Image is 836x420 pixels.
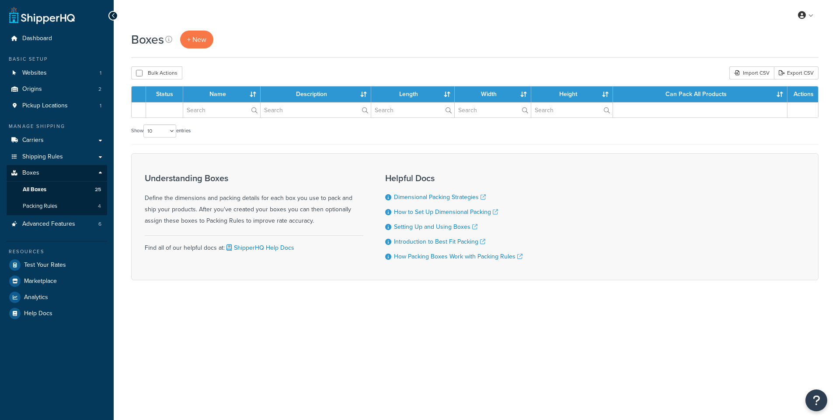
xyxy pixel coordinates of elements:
[187,34,206,45] span: + New
[9,7,75,24] a: ShipperHQ Home
[7,273,107,289] a: Marketplace
[7,132,107,148] a: Carriers
[7,198,107,214] li: Packing Rules
[7,216,107,232] li: Advanced Features
[22,102,68,110] span: Pickup Locations
[22,220,75,228] span: Advanced Features
[7,306,107,321] a: Help Docs
[7,216,107,232] a: Advanced Features 6
[7,165,107,181] a: Boxes
[261,86,371,102] th: Description
[7,289,107,305] a: Analytics
[7,165,107,215] li: Boxes
[371,103,454,117] input: Search
[98,220,101,228] span: 6
[100,69,101,77] span: 1
[394,237,485,246] a: Introduction to Best Fit Packing
[261,103,371,117] input: Search
[100,102,101,110] span: 1
[225,243,294,252] a: ShipperHQ Help Docs
[729,66,774,79] div: Import CSV
[787,86,818,102] th: Actions
[371,86,455,102] th: Length
[7,31,107,47] a: Dashboard
[145,173,363,183] h3: Understanding Boxes
[24,310,52,317] span: Help Docs
[7,55,107,63] div: Basic Setup
[98,86,101,93] span: 2
[22,137,44,144] span: Carriers
[7,81,107,97] li: Origins
[23,186,46,193] span: All Boxes
[394,207,498,217] a: How to Set Up Dimensional Packing
[95,186,101,193] span: 25
[7,98,107,114] a: Pickup Locations 1
[805,389,827,411] button: Open Resource Center
[7,198,107,214] a: Packing Rules 4
[613,86,787,102] th: Can Pack All Products
[98,203,101,210] span: 4
[180,31,213,48] a: + New
[7,65,107,81] li: Websites
[7,248,107,255] div: Resources
[7,182,107,198] li: All Boxes
[145,235,363,254] div: Find all of our helpful docs at:
[531,86,613,102] th: Height
[24,262,66,269] span: Test Your Rates
[145,173,363,227] div: Define the dimensions and packing details for each box you use to pack and ship your products. Af...
[774,66,819,79] a: Export CSV
[22,69,47,77] span: Websites
[143,124,176,138] select: Showentries
[7,182,107,198] a: All Boxes 25
[7,123,107,130] div: Manage Shipping
[24,294,48,301] span: Analytics
[394,193,486,202] a: Dimensional Packing Strategies
[23,203,57,210] span: Packing Rules
[7,98,107,114] li: Pickup Locations
[531,103,613,117] input: Search
[22,35,52,42] span: Dashboard
[146,86,183,102] th: Status
[131,124,191,138] label: Show entries
[183,103,260,117] input: Search
[131,31,164,48] h1: Boxes
[7,81,107,97] a: Origins 2
[455,103,531,117] input: Search
[22,86,42,93] span: Origins
[24,278,57,285] span: Marketplace
[455,86,532,102] th: Width
[394,222,477,231] a: Setting Up and Using Boxes
[183,86,261,102] th: Name
[7,65,107,81] a: Websites 1
[7,149,107,165] a: Shipping Rules
[22,169,39,177] span: Boxes
[131,66,182,79] button: Bulk Actions
[385,173,522,183] h3: Helpful Docs
[394,252,522,261] a: How Packing Boxes Work with Packing Rules
[22,153,63,161] span: Shipping Rules
[7,257,107,273] a: Test Your Rates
